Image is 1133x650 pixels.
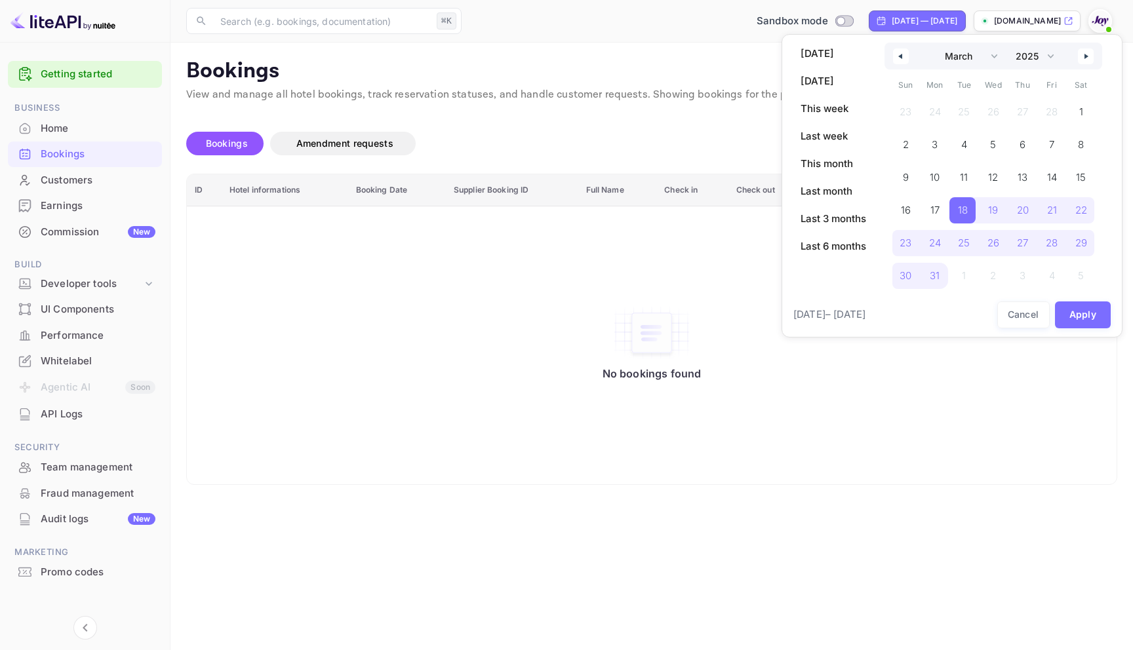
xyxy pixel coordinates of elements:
[921,161,950,187] button: 10
[793,180,874,202] button: Last month
[921,259,950,286] button: 31
[932,133,938,157] span: 3
[1046,231,1058,255] span: 28
[900,264,911,288] span: 30
[1037,161,1067,187] button: 14
[1017,231,1028,255] span: 27
[793,235,874,258] button: Last 6 months
[949,227,979,253] button: 25
[960,166,968,189] span: 11
[1008,75,1037,96] span: Thu
[1078,133,1084,157] span: 8
[1047,166,1057,189] span: 14
[949,128,979,155] button: 4
[979,194,1008,220] button: 19
[1066,227,1096,253] button: 29
[949,161,979,187] button: 11
[1055,301,1111,328] button: Apply
[1008,227,1037,253] button: 27
[979,227,1008,253] button: 26
[921,75,950,96] span: Mon
[891,161,921,187] button: 9
[1075,199,1087,222] span: 22
[988,199,998,222] span: 19
[1008,161,1037,187] button: 13
[891,128,921,155] button: 2
[929,231,941,255] span: 24
[1037,75,1067,96] span: Fri
[997,301,1050,328] button: Cancel
[1049,133,1054,157] span: 7
[793,125,874,147] button: Last week
[793,153,874,175] button: This month
[793,70,874,92] button: [DATE]
[1037,227,1067,253] button: 28
[903,133,909,157] span: 2
[793,208,874,230] button: Last 3 months
[1066,75,1096,96] span: Sat
[1076,166,1086,189] span: 15
[1066,96,1096,122] button: 1
[921,227,950,253] button: 24
[891,259,921,286] button: 30
[1037,194,1067,220] button: 21
[949,194,979,220] button: 18
[1008,194,1037,220] button: 20
[1018,166,1027,189] span: 13
[921,194,950,220] button: 17
[1017,199,1029,222] span: 20
[979,128,1008,155] button: 5
[930,264,940,288] span: 31
[958,199,968,222] span: 18
[1066,161,1096,187] button: 15
[930,199,940,222] span: 17
[988,166,998,189] span: 12
[987,231,999,255] span: 26
[949,75,979,96] span: Tue
[1037,128,1067,155] button: 7
[903,166,909,189] span: 9
[1079,100,1083,124] span: 1
[930,166,940,189] span: 10
[900,231,911,255] span: 23
[1075,231,1087,255] span: 29
[1047,199,1057,222] span: 21
[961,133,967,157] span: 4
[979,161,1008,187] button: 12
[958,231,970,255] span: 25
[793,43,874,65] button: [DATE]
[979,75,1008,96] span: Wed
[891,194,921,220] button: 16
[1008,128,1037,155] button: 6
[921,128,950,155] button: 3
[891,75,921,96] span: Sun
[901,199,911,222] span: 16
[891,227,921,253] button: 23
[1066,194,1096,220] button: 22
[793,307,865,322] span: [DATE] – [DATE]
[1020,133,1025,157] span: 6
[990,133,996,157] span: 5
[793,98,874,120] button: This week
[1066,128,1096,155] button: 8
